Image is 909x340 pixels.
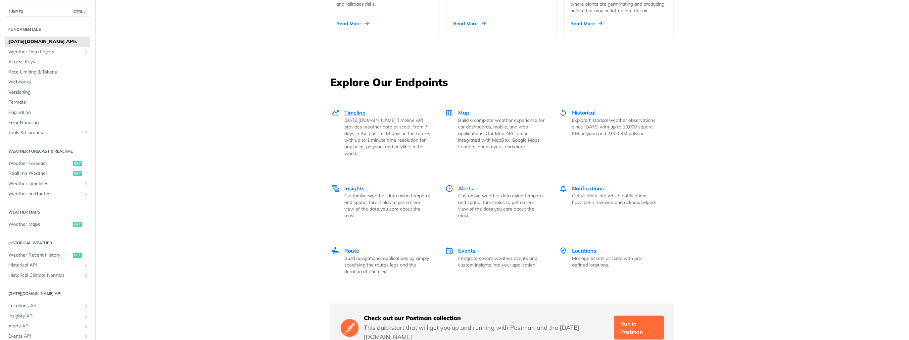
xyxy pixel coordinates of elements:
[83,323,89,329] button: Show subpages for Alerts API
[572,185,604,192] span: Notifications
[83,130,89,135] button: Show subpages for Tools & Libraries
[8,49,82,55] span: Weather Data Layers
[5,209,90,215] h2: Weather Maps
[8,333,82,340] span: Events API
[344,117,431,157] p: [DATE][DOMAIN_NAME] Timeline API provides weather data at scale. From 7 days in the past to 14 da...
[5,26,90,32] h2: Fundamentals
[5,67,90,77] a: Rate Limiting & Tokens
[331,95,438,170] a: Timeline Timeline [DATE][DOMAIN_NAME] Timeline API provides weather data at scale. From 7 days in...
[5,169,90,178] a: Realtime Weatherget
[5,250,90,260] a: Weather Recent Historyget
[8,160,72,167] span: Weather Forecast
[8,303,82,309] span: Locations API
[5,77,90,87] a: Webhooks
[5,311,90,321] a: Insights APIShow subpages for Insights API
[570,20,602,27] div: Read More
[8,120,89,126] span: Error Handling
[73,161,82,166] span: get
[5,128,90,138] a: Tools & LibrariesShow subpages for Tools & Libraries
[572,247,596,254] span: Locations
[8,170,72,177] span: Realtime Weather
[8,38,89,45] span: [DATE][DOMAIN_NAME] APIs
[331,247,339,255] img: Route
[458,255,545,268] p: Integrate severe weather events and custom insights into your application.
[8,323,82,329] span: Alerts API
[344,247,359,254] span: Route
[72,9,87,14] span: CTRL-/
[458,185,473,192] span: Alerts
[453,20,486,27] div: Read More
[83,314,89,319] button: Show subpages for Insights API
[5,240,90,246] h2: Historical Weather
[364,314,609,322] h5: Check out our Postman collection
[5,118,90,128] a: Error Handling
[8,191,82,197] span: Weather on Routes
[330,75,674,89] h3: Explore Our Endpoints
[5,301,90,311] a: Locations APIShow subpages for Locations API
[552,170,666,233] a: Notifications Notifications Get visibility into which notifications have been received and acknow...
[331,170,438,233] a: Insights Insights Customize weather data using temporal and spatial thresholds to get a clear vie...
[572,109,596,116] span: Historical
[5,270,90,280] a: Historical Climate NormalsShow subpages for Historical Climate Normals
[8,313,82,319] span: Insights API
[5,189,90,199] a: Weather on RoutesShow subpages for Weather on Routes
[5,87,90,97] a: Versioning
[438,233,552,289] a: Events Events Integrate severe weather events and custom insights into your application.
[83,303,89,309] button: Show subpages for Locations API
[73,171,82,176] span: get
[83,49,89,55] button: Show subpages for Weather Data Layers
[5,97,90,107] a: Formats
[559,184,567,192] img: Notifications
[5,37,90,47] a: [DATE][DOMAIN_NAME] APIs
[8,59,89,65] span: Access Keys
[8,180,82,187] span: Weather Timelines
[344,109,365,116] span: Timeline
[8,89,89,96] span: Versioning
[331,184,339,192] img: Insights
[559,109,567,117] img: Historical
[5,148,90,154] h2: Weather Forecast & realtime
[8,262,82,268] span: Historical API
[8,272,82,279] span: Historical Climate Normals
[83,263,89,268] button: Show subpages for Historical API
[5,47,90,57] a: Weather Data LayersShow subpages for Weather Data Layers
[552,95,666,170] a: Historical Historical Explore historical weather observations since [DATE] with up to 10,000 squa...
[8,99,89,106] span: Formats
[5,260,90,270] a: Historical APIShow subpages for Historical API
[614,316,664,339] a: Run in Postman
[331,109,339,117] img: Timeline
[5,321,90,331] a: Alerts APIShow subpages for Alerts API
[8,252,72,259] span: Weather Recent History
[8,69,89,75] span: Rate Limiting & Tokens
[445,247,453,255] img: Events
[5,57,90,67] a: Access Keys
[572,117,658,137] p: Explore historical weather observations since [DATE] with up to 10,000 square KM polygon and 2,00...
[8,109,89,116] span: Pagination
[572,255,658,268] p: Manage assets at scale with pre-defined locations.
[8,129,82,136] span: Tools & Libraries
[5,108,90,118] a: Pagination
[552,233,666,289] a: Locations Locations Manage assets at scale with pre-defined locations.
[336,20,369,27] div: Read More
[438,95,552,170] a: Map Map Build a complete weather experience for car dashboards, mobile, and web applications. Our...
[8,221,72,228] span: Weather Maps
[83,334,89,339] button: Show subpages for Events API
[73,222,82,227] span: get
[73,253,82,258] span: get
[458,192,545,219] p: Customize weather data using temporal and spatial thresholds to get a clear view of the data you ...
[344,192,431,219] p: Customize weather data using temporal and spatial thresholds to get a clear view of the data you ...
[8,79,89,85] span: Webhooks
[445,109,453,117] img: Map
[5,219,90,229] a: Weather Mapsget
[341,318,359,337] img: Postman Logo
[572,192,658,206] p: Get visibility into which notifications have been received and acknowledged.
[83,273,89,278] button: Show subpages for Historical Climate Normals
[5,179,90,189] a: Weather TimelinesShow subpages for Weather Timelines
[344,255,431,275] p: Build navigational applications by simply specifying the routes legs and the duration of each leg.
[83,181,89,186] button: Show subpages for Weather Timelines
[458,117,545,150] p: Build a complete weather experience for car dashboards, mobile, and web applications. Our Map API...
[5,7,90,17] button: JUMP TOCTRL-/
[331,233,438,289] a: Route Route Build navigational applications by simply specifying the routes legs and the duration...
[344,185,364,192] span: Insights
[438,170,552,233] a: Alerts Alerts Customize weather data using temporal and spatial thresholds to get a clear view of...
